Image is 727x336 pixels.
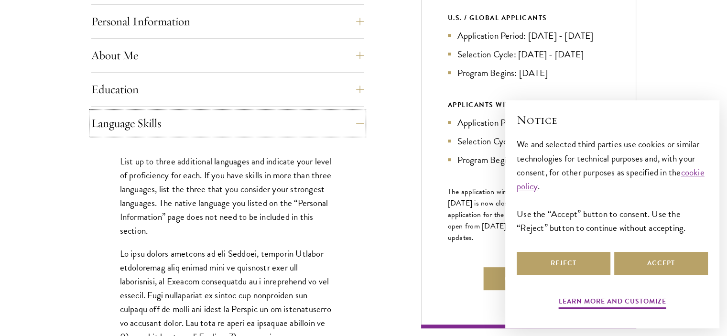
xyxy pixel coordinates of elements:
[448,47,609,61] li: Selection Cycle: [DATE] - [DATE]
[448,66,609,80] li: Program Begins: [DATE]
[448,186,605,243] span: The application window for the class of [DATE]-[DATE] is now closed. The U.S. and Global applicat...
[483,267,574,290] button: Get Updates
[448,99,609,111] div: APPLICANTS WITH CHINESE PASSPORTS
[614,252,708,275] button: Accept
[91,78,364,101] button: Education
[91,112,364,135] button: Language Skills
[91,44,364,67] button: About Me
[559,295,666,310] button: Learn more and customize
[91,10,364,33] button: Personal Information
[448,116,609,130] li: Application Period: [DATE] - [DATE]
[120,154,335,238] p: List up to three additional languages and indicate your level of proficiency for each. If you hav...
[517,165,705,193] a: cookie policy
[448,134,609,148] li: Selection Cycle: [DATE] - [DATE]
[448,153,609,167] li: Program Begins: [DATE]
[448,12,609,24] div: U.S. / GLOBAL APPLICANTS
[517,112,708,128] h2: Notice
[517,252,610,275] button: Reject
[517,137,708,234] div: We and selected third parties use cookies or similar technologies for technical purposes and, wit...
[448,29,609,43] li: Application Period: [DATE] - [DATE]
